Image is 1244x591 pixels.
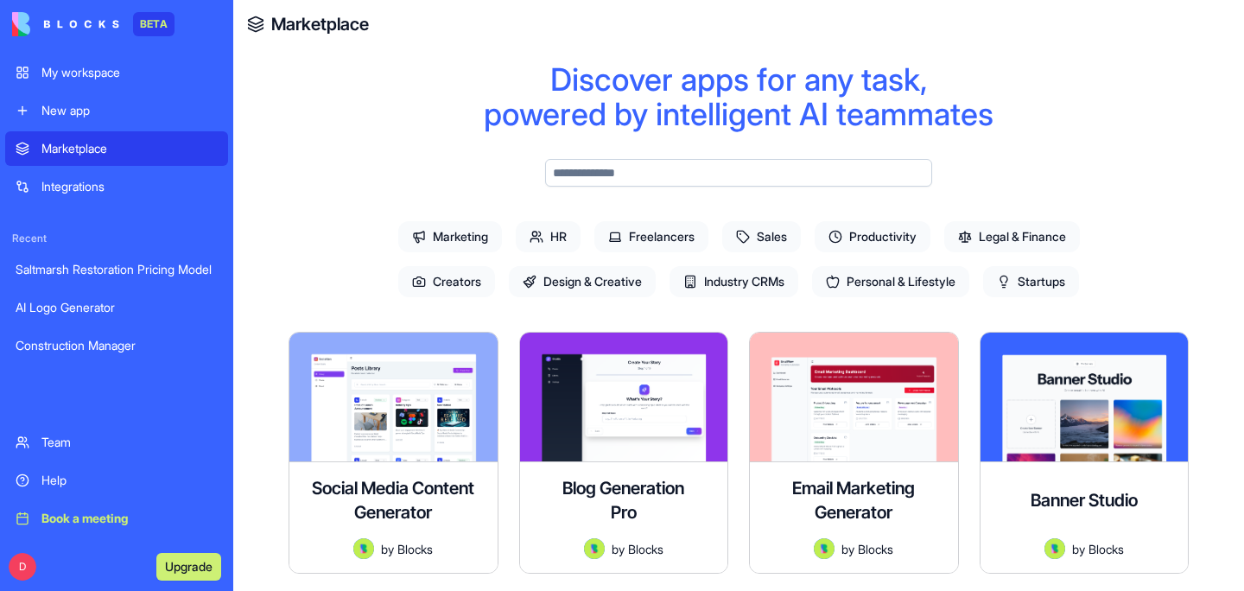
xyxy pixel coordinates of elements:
a: BETA [12,12,175,36]
span: Blocks [397,540,433,558]
a: Marketplace [271,12,369,36]
button: Upgrade [156,553,221,581]
a: Email Marketing GeneratorAvatarbyBlocks [749,332,959,574]
span: Creators [398,266,495,297]
div: AI Logo Generator [16,299,218,316]
span: by [1072,540,1085,558]
div: Help [41,472,218,489]
span: D [9,553,36,581]
img: Avatar [353,538,374,559]
a: Integrations [5,169,228,204]
a: Banner StudioAvatarbyBlocks [980,332,1190,574]
span: by [381,540,394,558]
span: Design & Creative [509,266,656,297]
a: Team [5,425,228,460]
div: My workspace [41,64,218,81]
a: Construction Manager [5,328,228,363]
a: Help [5,463,228,498]
h4: Social Media Content Generator [303,476,484,524]
h4: Email Marketing Generator [764,476,944,524]
span: Marketing [398,221,502,252]
a: Upgrade [156,557,221,575]
img: logo [12,12,119,36]
a: Saltmarsh Restoration Pricing Model [5,252,228,287]
div: New app [41,102,218,119]
a: Book a meeting [5,501,228,536]
h4: Blog Generation Pro [555,476,693,524]
div: Saltmarsh Restoration Pricing Model [16,261,218,278]
span: by [612,540,625,558]
div: Book a meeting [41,510,218,527]
span: Blocks [858,540,893,558]
img: Avatar [584,538,605,559]
a: Blog Generation ProAvatarbyBlocks [519,332,729,574]
a: Social Media Content GeneratorAvatarbyBlocks [289,332,498,574]
span: Startups [983,266,1079,297]
span: by [841,540,854,558]
div: BETA [133,12,175,36]
span: Blocks [628,540,663,558]
span: Industry CRMs [670,266,798,297]
a: Marketplace [5,131,228,166]
span: Sales [722,221,801,252]
a: My workspace [5,55,228,90]
span: Recent [5,232,228,245]
span: Productivity [815,221,930,252]
div: Integrations [41,178,218,195]
span: Legal & Finance [944,221,1080,252]
div: Construction Manager [16,337,218,354]
div: Team [41,434,218,451]
span: Personal & Lifestyle [812,266,969,297]
span: HR [516,221,581,252]
h4: Banner Studio [1031,488,1138,512]
div: Discover apps for any task, powered by intelligent AI teammates [289,62,1189,131]
div: Marketplace [41,140,218,157]
img: Avatar [1044,538,1065,559]
a: New app [5,93,228,128]
span: Freelancers [594,221,708,252]
span: Blocks [1088,540,1124,558]
img: Avatar [814,538,835,559]
a: AI Logo Generator [5,290,228,325]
